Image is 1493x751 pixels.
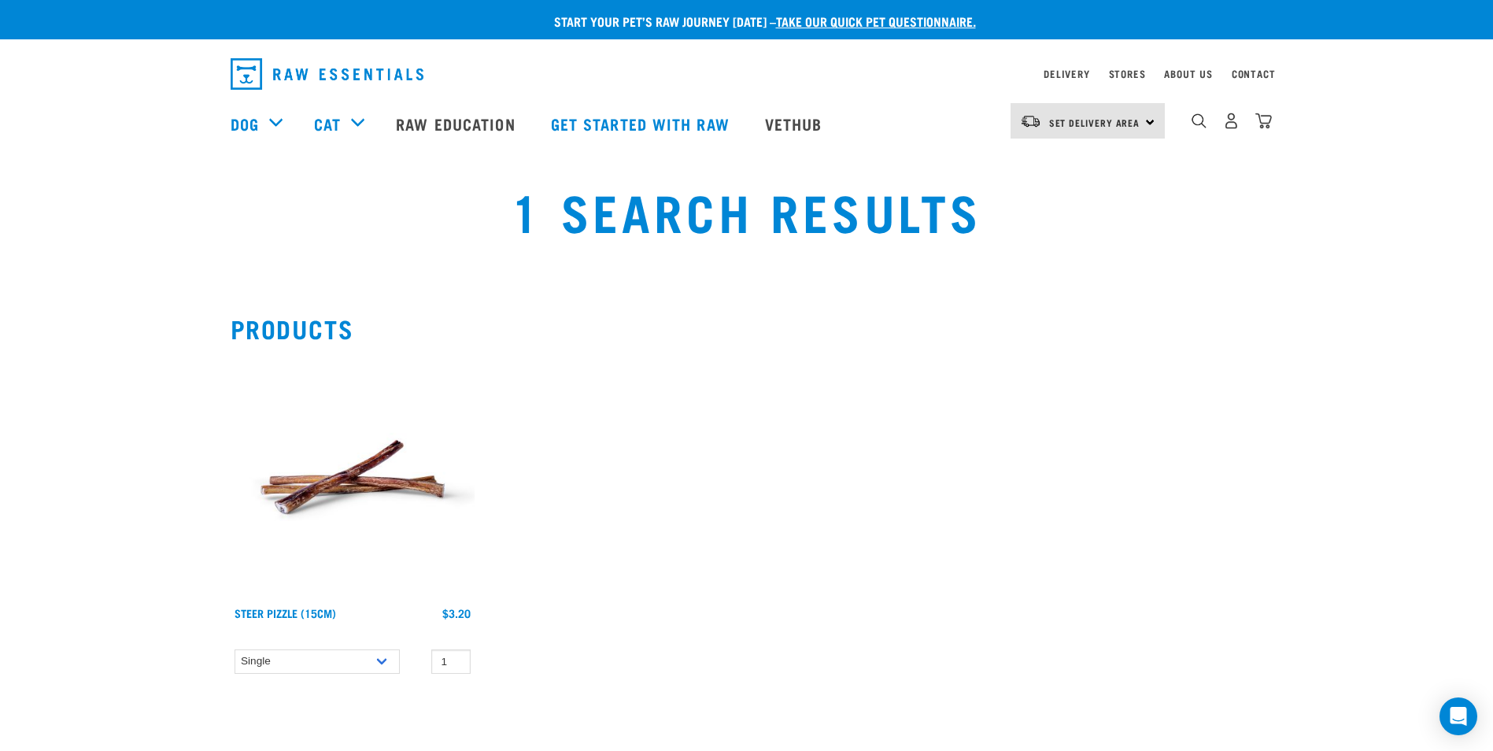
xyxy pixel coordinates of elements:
img: Raw Essentials Logo [231,58,423,90]
a: take our quick pet questionnaire. [776,17,976,24]
h2: Products [231,314,1263,342]
a: Raw Education [380,92,534,155]
span: Set Delivery Area [1049,120,1140,125]
a: Steer Pizzle (15cm) [235,610,336,616]
a: Stores [1109,71,1146,76]
div: $3.20 [442,607,471,620]
a: Get started with Raw [535,92,749,155]
img: user.png [1223,113,1240,129]
img: home-icon-1@2x.png [1192,113,1207,128]
img: home-icon@2x.png [1255,113,1272,129]
h1: 1 Search Results [277,182,1216,239]
img: Raw Essentials Steer Pizzle 15cm [231,355,475,599]
a: Delivery [1044,71,1089,76]
a: Vethub [749,92,842,155]
a: Contact [1232,71,1276,76]
div: Open Intercom Messenger [1439,697,1477,735]
a: Cat [314,112,341,135]
a: Dog [231,112,259,135]
nav: dropdown navigation [218,52,1276,96]
input: 1 [431,649,471,674]
img: van-moving.png [1020,114,1041,128]
a: About Us [1164,71,1212,76]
